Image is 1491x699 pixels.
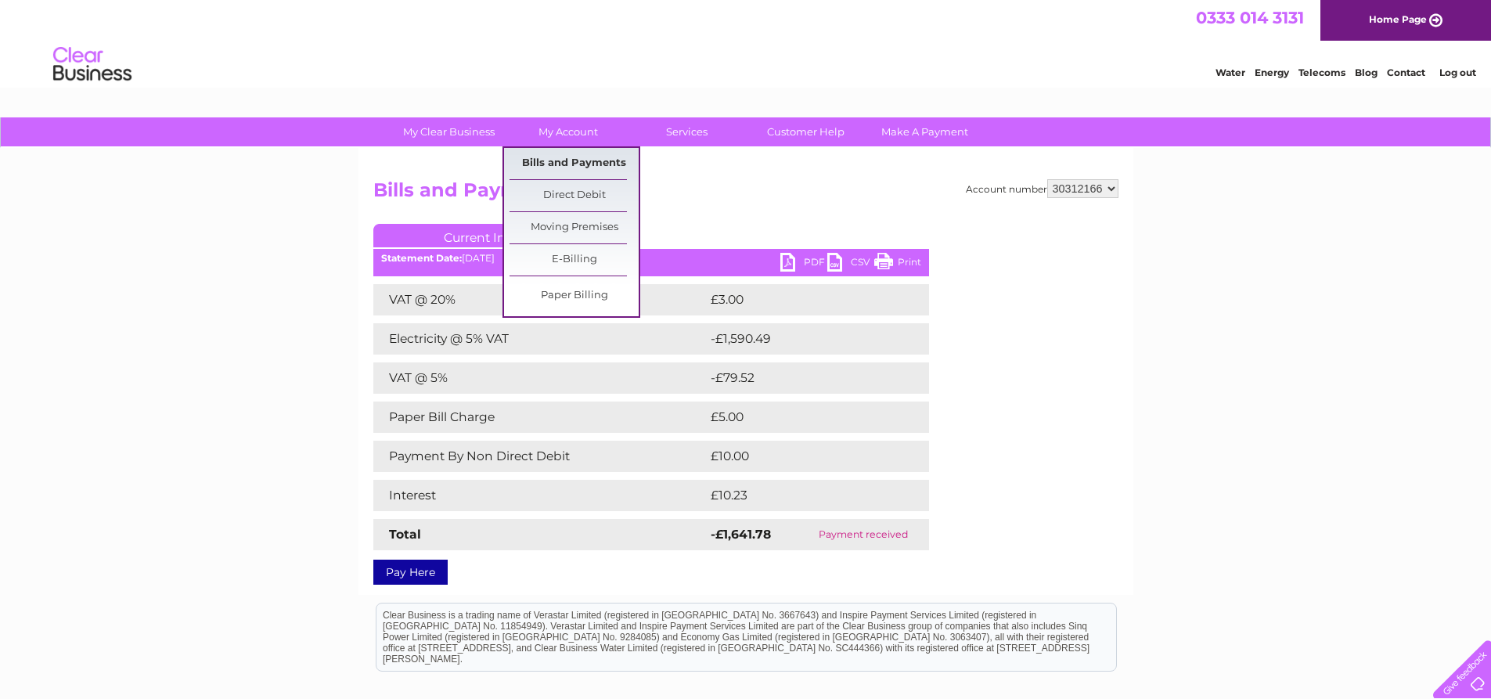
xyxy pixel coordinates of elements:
td: £3.00 [707,284,893,315]
a: Contact [1387,67,1425,78]
a: My Account [503,117,632,146]
a: 0333 014 3131 [1196,8,1304,27]
td: Payment received [798,519,929,550]
a: CSV [827,253,874,276]
strong: -£1,641.78 [711,527,771,542]
td: -£1,590.49 [707,323,906,355]
td: VAT @ 5% [373,362,707,394]
a: Pay Here [373,560,448,585]
a: Energy [1255,67,1289,78]
td: Payment By Non Direct Debit [373,441,707,472]
img: logo.png [52,41,132,88]
td: VAT @ 20% [373,284,707,315]
div: [DATE] [373,253,929,264]
a: Log out [1439,67,1476,78]
a: Direct Debit [510,180,639,211]
a: Bills and Payments [510,148,639,179]
a: My Clear Business [384,117,513,146]
div: Account number [966,179,1118,198]
a: Services [622,117,751,146]
div: Clear Business is a trading name of Verastar Limited (registered in [GEOGRAPHIC_DATA] No. 3667643... [376,9,1116,76]
a: Customer Help [741,117,870,146]
td: Paper Bill Charge [373,402,707,433]
b: Statement Date: [381,252,462,264]
a: Paper Billing [510,280,639,312]
td: £10.23 [707,480,896,511]
h2: Bills and Payments [373,179,1118,209]
td: £5.00 [707,402,893,433]
td: Electricity @ 5% VAT [373,323,707,355]
a: Water [1215,67,1245,78]
a: E-Billing [510,244,639,276]
a: Print [874,253,921,276]
a: Make A Payment [860,117,989,146]
a: Moving Premises [510,212,639,243]
a: Telecoms [1298,67,1345,78]
a: Blog [1355,67,1378,78]
a: Current Invoice [373,224,608,247]
td: Interest [373,480,707,511]
a: PDF [780,253,827,276]
strong: Total [389,527,421,542]
td: £10.00 [707,441,897,472]
td: -£79.52 [707,362,900,394]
